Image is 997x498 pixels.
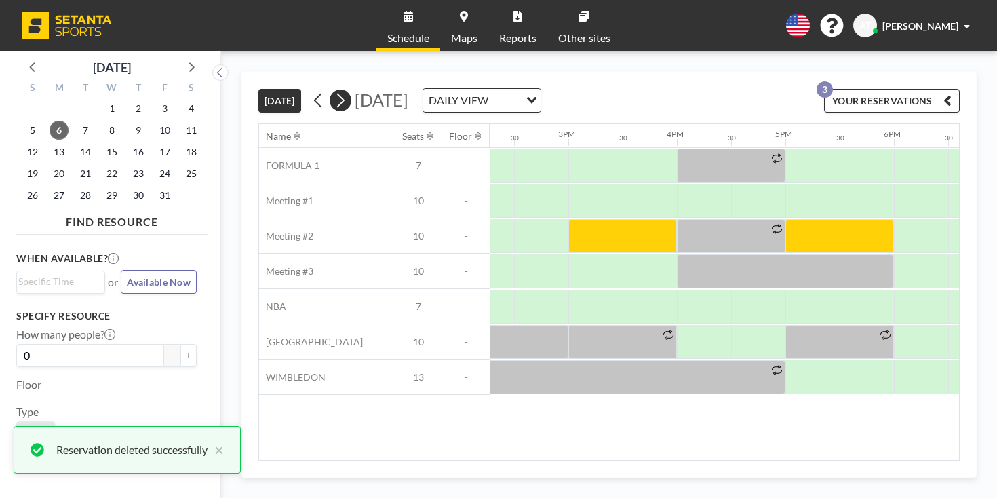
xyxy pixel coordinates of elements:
span: [PERSON_NAME] [882,20,958,32]
span: - [442,265,490,277]
button: Available Now [121,270,197,294]
span: 13 [395,371,442,383]
span: Meeting #2 [259,230,313,242]
span: or [108,275,118,289]
span: Friday, October 17, 2025 [155,142,174,161]
div: 5PM [775,129,792,139]
span: Wednesday, October 15, 2025 [102,142,121,161]
div: Floor [449,130,472,142]
div: Reservation deleted successfully [56,442,208,458]
span: 10 [395,195,442,207]
div: [DATE] [93,58,131,77]
span: WIMBLEDON [259,371,326,383]
span: 10 [395,265,442,277]
span: Sunday, October 5, 2025 [23,121,42,140]
span: Saturday, October 18, 2025 [182,142,201,161]
span: [GEOGRAPHIC_DATA] [259,336,363,348]
span: - [442,336,490,348]
span: Tuesday, October 21, 2025 [76,164,95,183]
span: Schedule [387,33,429,43]
span: Thursday, October 23, 2025 [129,164,148,183]
span: Monday, October 6, 2025 [50,121,69,140]
div: M [46,80,73,98]
span: Tuesday, October 28, 2025 [76,186,95,205]
span: Meeting #1 [259,195,313,207]
div: Search for option [17,271,104,292]
span: DAILY VIEW [426,92,491,109]
span: Sunday, October 26, 2025 [23,186,42,205]
div: T [73,80,99,98]
span: Friday, October 10, 2025 [155,121,174,140]
span: Monday, October 20, 2025 [50,164,69,183]
span: Sunday, October 12, 2025 [23,142,42,161]
span: Wednesday, October 1, 2025 [102,99,121,118]
span: Friday, October 3, 2025 [155,99,174,118]
button: close [208,442,224,458]
span: 7 [395,301,442,313]
span: FORMULA 1 [259,159,319,172]
span: Monday, October 27, 2025 [50,186,69,205]
div: 30 [619,134,627,142]
div: S [20,80,46,98]
input: Search for option [492,92,518,109]
span: AT [859,20,871,32]
div: F [151,80,178,98]
button: [DATE] [258,89,301,113]
span: Monday, October 13, 2025 [50,142,69,161]
span: Tuesday, October 14, 2025 [76,142,95,161]
label: Floor [16,378,41,391]
span: Meeting #3 [259,265,313,277]
span: Maps [451,33,477,43]
span: Thursday, October 30, 2025 [129,186,148,205]
div: S [178,80,204,98]
h4: FIND RESOURCE [16,210,208,229]
div: T [125,80,151,98]
span: Thursday, October 2, 2025 [129,99,148,118]
div: Search for option [423,89,541,112]
span: 7 [395,159,442,172]
span: 10 [395,230,442,242]
span: Wednesday, October 8, 2025 [102,121,121,140]
div: Name [266,130,291,142]
span: - [442,159,490,172]
span: - [442,371,490,383]
span: Wednesday, October 29, 2025 [102,186,121,205]
span: - [442,301,490,313]
button: YOUR RESERVATIONS3 [824,89,960,113]
div: 6PM [884,129,901,139]
div: 30 [728,134,736,142]
div: Seats [402,130,424,142]
span: - [442,230,490,242]
span: Thursday, October 9, 2025 [129,121,148,140]
span: Wednesday, October 22, 2025 [102,164,121,183]
span: Tuesday, October 7, 2025 [76,121,95,140]
button: + [180,344,197,367]
span: Saturday, October 11, 2025 [182,121,201,140]
div: W [99,80,125,98]
div: 30 [945,134,953,142]
span: Other sites [558,33,610,43]
label: How many people? [16,328,115,341]
h3: Specify resource [16,310,197,322]
div: 30 [511,134,519,142]
span: NBA [259,301,286,313]
span: Saturday, October 4, 2025 [182,99,201,118]
img: organization-logo [22,12,112,39]
span: Sunday, October 19, 2025 [23,164,42,183]
span: [DATE] [355,90,408,110]
label: Type [16,405,39,419]
span: Available Now [127,276,191,288]
span: Saturday, October 25, 2025 [182,164,201,183]
span: Thursday, October 16, 2025 [129,142,148,161]
span: Reports [499,33,536,43]
div: 4PM [667,129,684,139]
span: Friday, October 31, 2025 [155,186,174,205]
span: - [442,195,490,207]
button: - [164,344,180,367]
p: 3 [817,81,833,98]
input: Search for option [18,274,97,289]
div: 30 [836,134,844,142]
div: 3PM [558,129,575,139]
span: 10 [395,336,442,348]
span: Friday, October 24, 2025 [155,164,174,183]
